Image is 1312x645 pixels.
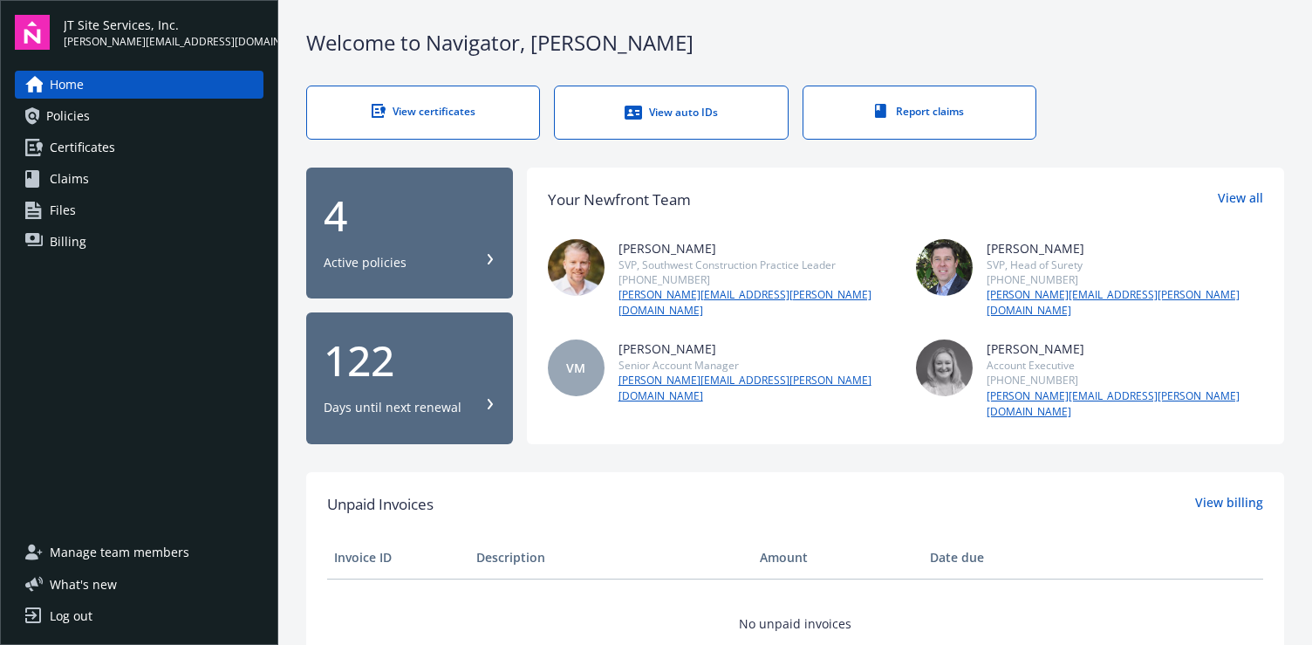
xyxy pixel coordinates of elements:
[15,71,263,99] a: Home
[987,272,1263,287] div: [PHONE_NUMBER]
[50,575,117,594] span: What ' s new
[554,86,788,140] a: View auto IDs
[566,359,585,377] span: VM
[15,165,263,193] a: Claims
[987,388,1263,420] a: [PERSON_NAME][EMAIL_ADDRESS][PERSON_NAME][DOMAIN_NAME]
[50,196,76,224] span: Files
[306,28,1284,58] div: Welcome to Navigator , [PERSON_NAME]
[324,254,407,271] div: Active policies
[306,168,513,299] button: 4Active policies
[618,340,895,358] div: [PERSON_NAME]
[327,493,434,516] span: Unpaid Invoices
[15,102,263,130] a: Policies
[548,189,691,211] div: Your Newfront Team
[306,312,513,444] button: 122Days until next renewal
[618,257,895,272] div: SVP, Southwest Construction Practice Leader
[987,287,1263,319] a: [PERSON_NAME][EMAIL_ADDRESS][PERSON_NAME][DOMAIN_NAME]
[923,537,1065,579] th: Date due
[324,399,461,416] div: Days until next renewal
[618,287,895,319] a: [PERSON_NAME][EMAIL_ADDRESS][PERSON_NAME][DOMAIN_NAME]
[803,86,1036,140] a: Report claims
[618,373,895,404] a: [PERSON_NAME][EMAIL_ADDRESS][PERSON_NAME][DOMAIN_NAME]
[987,340,1263,358] div: [PERSON_NAME]
[1195,493,1263,516] a: View billing
[618,239,895,257] div: [PERSON_NAME]
[342,104,504,119] div: View certificates
[987,373,1263,388] div: [PHONE_NUMBER]
[306,86,540,140] a: View certificates
[50,539,189,566] span: Manage team members
[838,104,1001,119] div: Report claims
[50,134,115,161] span: Certificates
[15,575,145,594] button: What's new
[64,15,263,50] button: JT Site Services, Inc.[PERSON_NAME][EMAIL_ADDRESS][DOMAIN_NAME]
[50,165,89,193] span: Claims
[46,102,90,130] span: Policies
[590,104,752,121] div: View auto IDs
[618,358,895,373] div: Senior Account Manager
[15,228,263,256] a: Billing
[50,228,86,256] span: Billing
[15,134,263,161] a: Certificates
[324,195,495,237] div: 4
[15,196,263,224] a: Files
[916,239,973,296] img: photo
[50,71,84,99] span: Home
[987,239,1263,257] div: [PERSON_NAME]
[753,537,923,579] th: Amount
[618,272,895,287] div: [PHONE_NUMBER]
[15,15,50,50] img: navigator-logo.svg
[64,34,263,50] span: [PERSON_NAME][EMAIL_ADDRESS][DOMAIN_NAME]
[324,340,495,381] div: 122
[469,537,753,579] th: Description
[64,16,263,34] span: JT Site Services, Inc.
[50,602,92,630] div: Log out
[987,257,1263,272] div: SVP, Head of Surety
[548,239,605,296] img: photo
[327,537,469,579] th: Invoice ID
[987,358,1263,373] div: Account Executive
[1218,189,1263,211] a: View all
[15,539,263,566] a: Manage team members
[916,340,973,396] img: photo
